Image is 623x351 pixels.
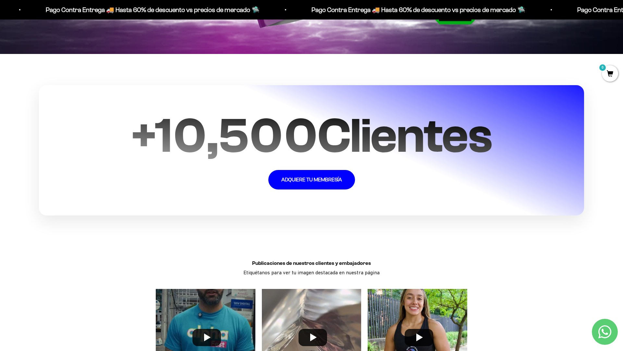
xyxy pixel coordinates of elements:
[156,260,467,267] h3: Publicaciones de nuestros clientes y embajadores
[44,5,258,15] p: Pago Contra Entrega 🚚 Hasta 60% de descuento vs precios de mercado 🛸
[602,71,618,78] a: 0
[310,5,524,15] p: Pago Contra Entrega 🚚 Hasta 60% de descuento vs precios de mercado 🛸
[599,64,606,71] mark: 0
[131,108,492,163] span: + Clientes
[149,253,474,282] div: Etiquétanos para ver tu imagen destacada en nuestra página
[154,108,317,163] span: 10,500
[268,170,355,189] a: ADQUIERE TU MEMBRESÍA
